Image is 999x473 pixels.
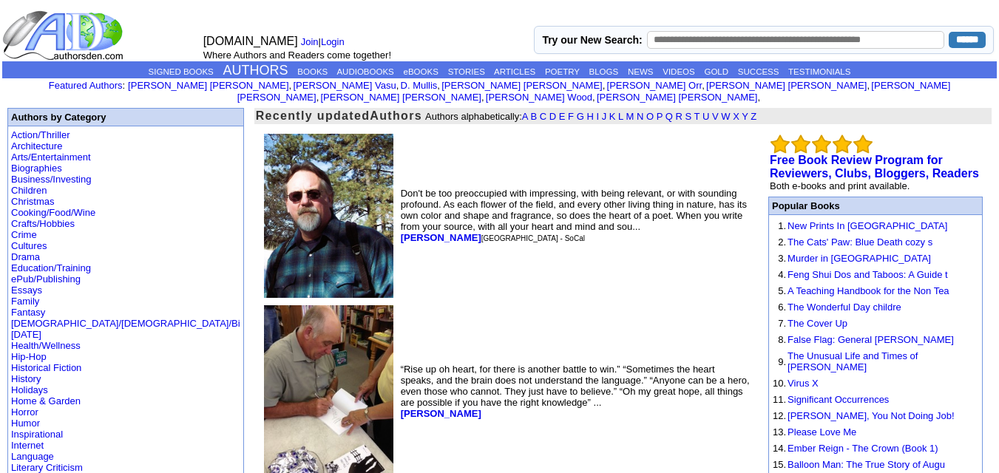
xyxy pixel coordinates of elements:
[733,111,739,122] a: X
[773,459,786,470] font: 15.
[542,34,642,46] label: Try our New Search:
[870,82,871,90] font: i
[705,82,706,90] font: i
[11,462,83,473] a: Literary Criticism
[778,356,786,367] font: 9.
[628,67,654,76] a: NEWS
[778,236,786,248] font: 2.
[336,67,393,76] a: AUDIOBOOKS
[751,111,756,122] a: Z
[788,302,901,313] a: The Wonderful Day childre
[788,253,931,264] a: Murder in [GEOGRAPHIC_DATA]
[773,348,773,349] img: shim.gif
[791,135,810,154] img: bigemptystars.png
[486,92,592,103] a: [PERSON_NAME] Wood
[237,80,951,103] a: [PERSON_NAME] [PERSON_NAME]
[742,111,748,122] a: Y
[597,92,757,103] a: [PERSON_NAME] [PERSON_NAME]
[425,111,756,122] font: Authors alphabetically:
[773,457,773,457] img: shim.gif
[773,332,773,333] img: shim.gif
[11,185,47,196] a: Children
[399,82,400,90] font: i
[481,234,585,242] font: [GEOGRAPHIC_DATA] - SoCal
[11,129,70,140] a: Action/Thriller
[522,111,528,122] a: A
[694,111,700,122] a: T
[128,80,950,103] font: , , , , , , , , , ,
[11,207,95,218] a: Cooking/Food/Wine
[778,253,786,264] font: 3.
[401,408,481,419] a: [PERSON_NAME]
[773,378,786,389] font: 10.
[11,251,40,262] a: Drama
[11,140,62,152] a: Architecture
[833,135,852,154] img: bigemptystars.png
[321,36,345,47] a: Login
[223,63,288,78] a: AUTHORS
[301,36,319,47] a: Join
[666,111,673,122] a: Q
[812,135,831,154] img: bigemptystars.png
[788,285,949,296] a: A Teaching Handbook for the Non Tea
[11,163,62,174] a: Biographies
[293,80,396,91] a: [PERSON_NAME] Vasu
[559,111,566,122] a: E
[49,80,125,91] font: :
[11,451,54,462] a: Language
[770,154,979,180] a: Free Book Review Program for Reviewers, Clubs, Bloggers, Readers
[712,111,719,122] a: V
[11,340,81,351] a: Health/Wellness
[291,82,293,90] font: i
[577,111,584,122] a: G
[605,82,606,90] font: i
[685,111,692,122] a: S
[549,111,556,122] a: D
[602,111,607,122] a: J
[773,394,786,405] font: 11.
[11,174,91,185] a: Business/Investing
[788,236,932,248] a: The Cats' Paw: Blue Death cozy s
[788,426,856,438] a: Please Love Me
[773,443,786,454] font: 14.
[11,112,106,123] b: Authors by Category
[11,362,81,373] a: Historical Fiction
[778,302,786,313] font: 6.
[788,334,954,345] a: False Flag: General [PERSON_NAME]
[788,269,948,280] a: Feng Shui Dos and Taboos: A Guide t
[596,111,599,122] a: I
[773,410,786,421] font: 12.
[11,218,75,229] a: Crafts/Hobbies
[778,285,786,296] font: 5.
[637,111,643,122] a: N
[203,50,391,61] font: Where Authors and Readers come together!
[657,111,663,122] a: P
[320,92,481,103] a: [PERSON_NAME] [PERSON_NAME]
[264,134,393,298] img: 38577.jpg
[484,94,486,102] font: i
[788,318,847,329] a: The Cover Up
[401,232,481,243] b: [PERSON_NAME]
[773,267,773,268] img: shim.gif
[401,364,750,419] font: “Rise up oh heart, for there is another battle to win.” “Sometimes the heart speaks, and the brai...
[2,10,126,61] img: logo_ad.gif
[319,94,320,102] font: i
[441,80,602,91] a: [PERSON_NAME] [PERSON_NAME]
[540,111,546,122] a: C
[773,283,773,284] img: shim.gif
[11,318,240,329] a: [DEMOGRAPHIC_DATA]/[DEMOGRAPHIC_DATA]/Bi
[788,459,945,470] a: Balloon Man: The True Story of Augu
[11,196,55,207] a: Christmas
[773,234,773,235] img: shim.gif
[704,67,728,76] a: GOLD
[49,80,123,91] a: Featured Authors
[11,296,39,307] a: Family
[11,329,41,340] a: [DATE]
[11,307,45,318] a: Fantasy
[11,406,38,418] a: Horror
[706,80,867,91] a: [PERSON_NAME] [PERSON_NAME]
